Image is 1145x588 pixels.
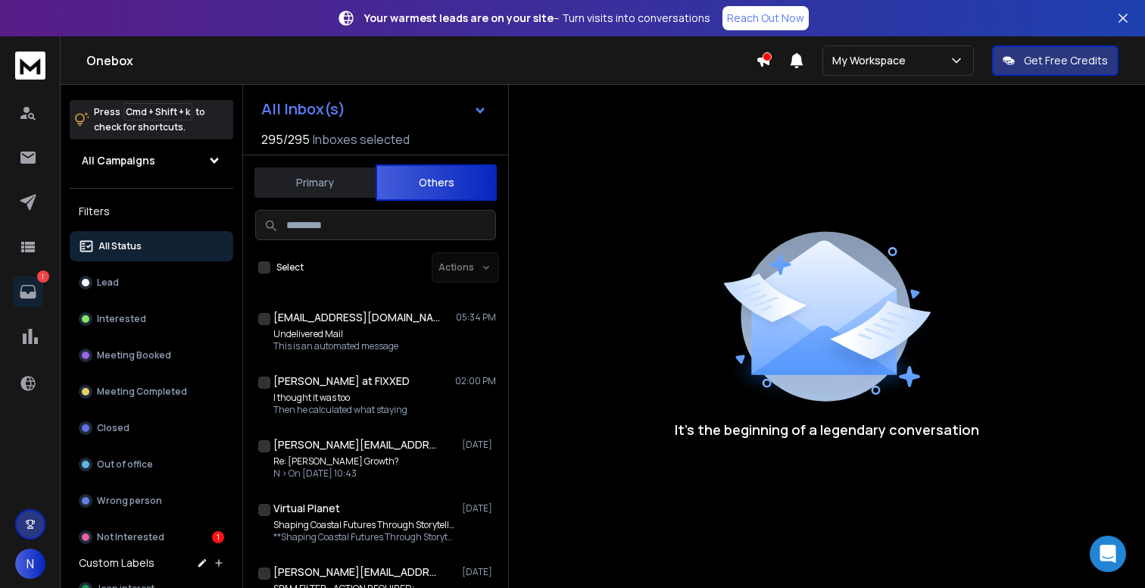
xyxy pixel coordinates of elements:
[249,94,499,124] button: All Inbox(s)
[273,374,410,389] h1: [PERSON_NAME] at FIXXED
[97,495,162,507] p: Wrong person
[82,153,155,168] h1: All Campaigns
[261,102,345,117] h1: All Inbox(s)
[79,555,154,571] h3: Custom Labels
[86,52,756,70] h1: Onebox
[261,130,310,149] span: 295 / 295
[273,437,440,452] h1: [PERSON_NAME][EMAIL_ADDRESS][DOMAIN_NAME] [PERSON_NAME][EMAIL_ADDRESS][DOMAIN_NAME]
[15,52,45,80] img: logo
[97,386,187,398] p: Meeting Completed
[97,531,164,543] p: Not Interested
[456,311,496,324] p: 05:34 PM
[273,310,440,325] h1: [EMAIL_ADDRESS][DOMAIN_NAME]
[675,419,979,440] p: It’s the beginning of a legendary conversation
[70,201,233,222] h3: Filters
[273,392,407,404] p: I thought it was too
[97,349,171,361] p: Meeting Booked
[70,231,233,261] button: All Status
[376,164,497,201] button: Others
[722,6,809,30] a: Reach Out Now
[212,531,224,543] div: 1
[70,522,233,552] button: Not Interested1
[70,377,233,407] button: Meeting Completed
[70,145,233,176] button: All Campaigns
[97,277,119,289] p: Lead
[273,404,407,416] p: Then he calculated what staying
[727,11,804,26] p: Reach Out Now
[15,549,45,579] button: N
[273,501,340,516] h1: Virtual Planet
[1090,536,1126,572] div: Open Intercom Messenger
[70,486,233,516] button: Wrong person
[94,105,205,135] p: Press to check for shortcuts.
[70,304,233,334] button: Interested
[462,502,496,514] p: [DATE]
[97,458,153,471] p: Out of office
[276,261,304,274] label: Select
[254,166,376,199] button: Primary
[97,422,129,434] p: Closed
[992,45,1118,76] button: Get Free Credits
[70,413,233,443] button: Closed
[462,566,496,578] p: [DATE]
[70,449,233,480] button: Out of office
[273,468,399,480] p: N > On [DATE] 10:43
[273,328,398,340] p: Undelivered Mail
[273,455,399,468] p: Re: [PERSON_NAME] Growth?
[273,519,455,531] p: Shaping Coastal Futures Through Storytelling
[70,267,233,298] button: Lead
[70,340,233,371] button: Meeting Booked
[462,439,496,451] p: [DATE]
[1024,53,1108,68] p: Get Free Credits
[832,53,912,68] p: My Workspace
[273,565,440,580] h1: [PERSON_NAME][EMAIL_ADDRESS][DOMAIN_NAME]
[455,375,496,387] p: 02:00 PM
[123,103,192,120] span: Cmd + Shift + k
[313,130,410,149] h3: Inboxes selected
[97,313,146,325] p: Interested
[364,11,710,26] p: – Turn visits into conversations
[364,11,554,25] strong: Your warmest leads are on your site
[13,277,43,307] a: 1
[98,240,142,252] p: All Status
[273,531,455,543] p: **Shaping Coastal Futures Through Storytelling** ------------------------------------------------
[273,340,398,352] p: This is an automated message
[37,271,49,283] p: 1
